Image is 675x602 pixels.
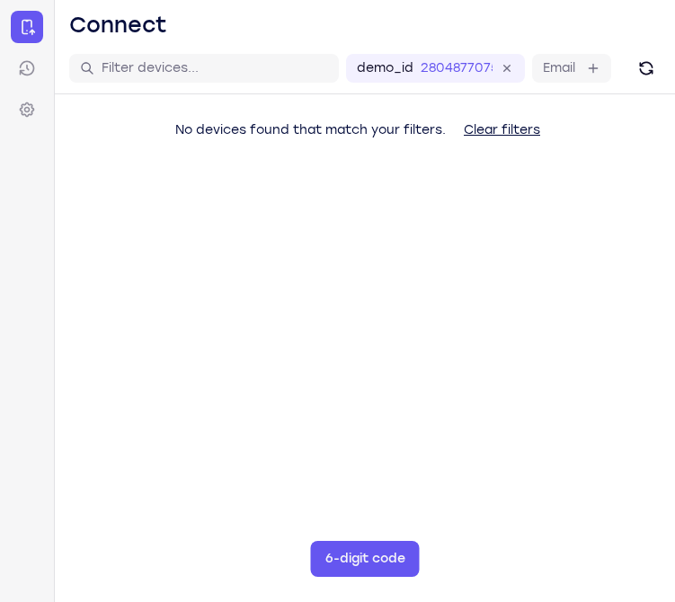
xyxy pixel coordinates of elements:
label: Email [543,59,575,77]
a: Settings [11,93,43,126]
a: Sessions [11,52,43,84]
h1: Connect [69,11,167,40]
span: No devices found that match your filters. [175,122,446,137]
button: Refresh [632,54,661,83]
input: Filter devices... [102,59,328,77]
button: 6-digit code [311,541,420,577]
a: Connect [11,11,43,43]
button: Clear filters [449,112,555,148]
label: demo_id [357,59,413,77]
